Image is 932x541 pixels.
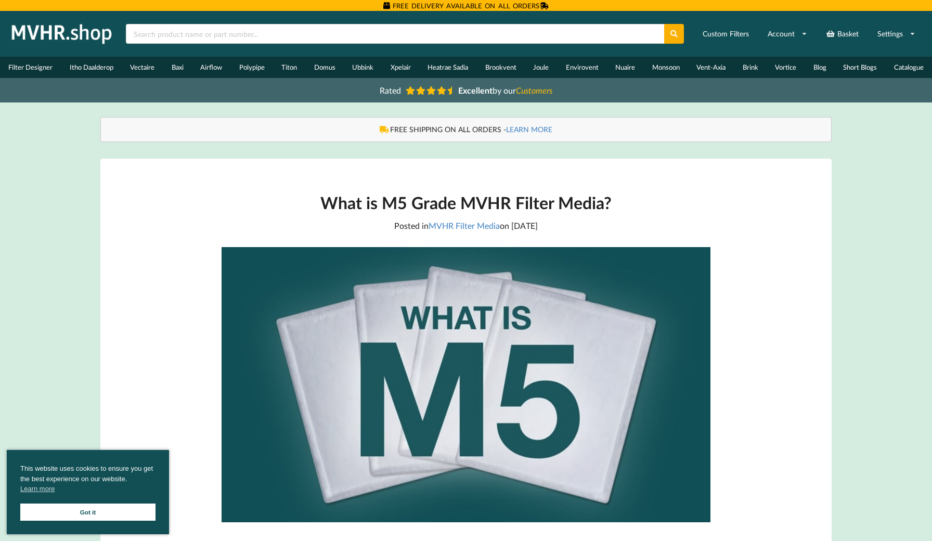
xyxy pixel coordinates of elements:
a: Heatrae Sadia [419,57,477,78]
a: Titon [273,57,306,78]
b: Excellent [458,85,493,95]
span: by our [458,85,552,95]
a: Itho Daalderop [61,57,122,78]
a: Rated Excellentby ourCustomers [372,82,560,99]
a: Joule [525,57,558,78]
a: LEARN MORE [506,125,552,134]
a: Blog [805,57,835,78]
span: Posted in on [DATE] [394,221,538,230]
a: Domus [306,57,344,78]
a: Nuaire [607,57,644,78]
a: Basket [819,24,865,43]
a: Baxi [163,57,192,78]
a: Custom Filters [696,24,756,43]
h1: What is M5 Grade MVHR Filter Media? [222,192,710,213]
a: Vortice [767,57,805,78]
a: Account [761,24,814,43]
a: Settings [871,24,922,43]
a: Brink [734,57,767,78]
a: Brookvent [477,57,525,78]
a: Xpelair [382,57,420,78]
a: Vent-Axia [688,57,734,78]
a: cookies - Learn more [20,484,55,494]
a: Airflow [192,57,231,78]
i: Customers [516,85,552,95]
a: Monsoon [644,57,689,78]
a: MVHR Filter Media [429,221,500,230]
div: FREE SHIPPING ON ALL ORDERS - [111,124,821,135]
img: mvhr.shop.png [7,21,116,47]
a: Vectaire [122,57,163,78]
a: Got it cookie [20,504,156,521]
div: cookieconsent [7,450,169,534]
span: Rated [380,85,401,95]
img: Discover the benefits of M5 Grade MVHR Filter Media in our guide. Learn what particles it can fil... [222,247,710,522]
a: Envirovent [558,57,607,78]
input: Search product name or part number... [126,24,664,44]
a: Ubbink [344,57,382,78]
span: This website uses cookies to ensure you get the best experience on our website. [20,463,156,497]
a: Polypipe [231,57,274,78]
a: Short Blogs [835,57,886,78]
